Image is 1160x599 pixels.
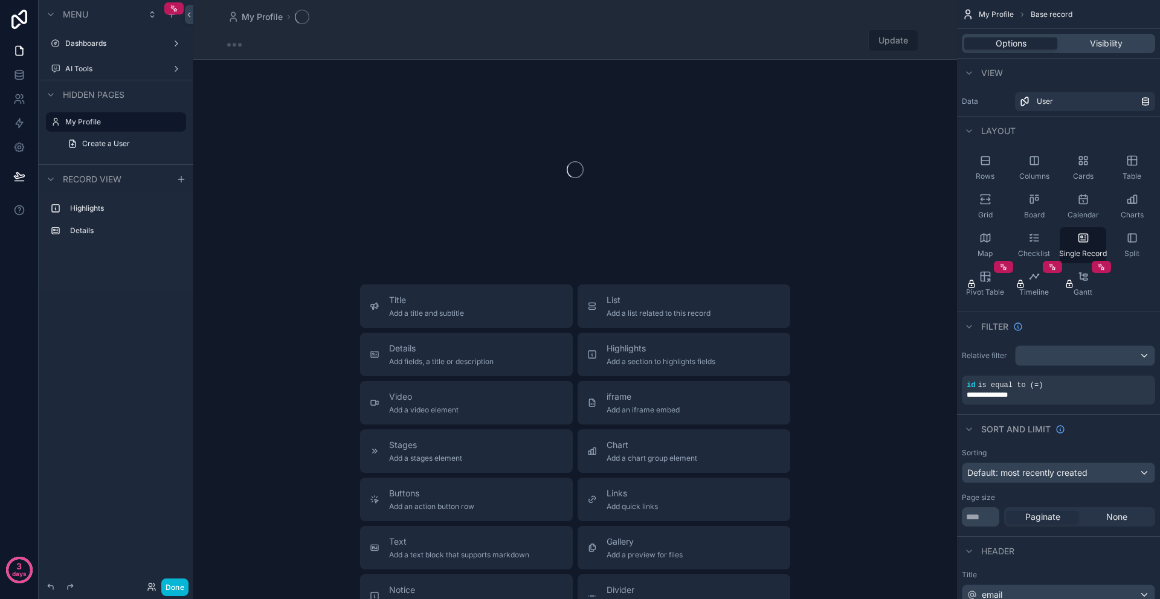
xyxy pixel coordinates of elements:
button: Default: most recently created [962,463,1155,483]
button: Board [1011,188,1057,225]
span: Hidden pages [63,89,124,101]
span: Visibility [1090,37,1123,50]
button: Done [161,578,188,596]
span: Single Record [1059,249,1107,258]
span: Options [996,37,1026,50]
button: Map [962,227,1008,263]
span: Calendar [1068,210,1099,220]
span: Sort And Limit [981,423,1051,435]
span: Table [1123,171,1141,181]
button: Single Record [1060,227,1106,263]
label: My Profile [65,117,179,127]
span: Filter [981,321,1008,333]
span: Columns [1019,171,1049,181]
span: Charts [1121,210,1144,220]
a: User [1015,92,1155,111]
button: Calendar [1060,188,1106,225]
button: Split [1109,227,1155,263]
span: is equal to (=) [978,381,1043,389]
span: Rows [976,171,994,181]
div: scrollable content [39,193,193,252]
button: Table [1109,150,1155,186]
span: User [1037,97,1053,106]
span: Split [1124,249,1139,258]
span: Base record [1031,10,1072,19]
span: Board [1024,210,1045,220]
span: Layout [981,125,1016,137]
span: Record view [63,173,121,185]
span: Timeline [1019,287,1049,297]
a: My Profile [227,11,283,23]
label: Sorting [962,448,987,458]
button: Checklist [1011,227,1057,263]
span: Header [981,545,1014,557]
button: Cards [1060,150,1106,186]
button: Grid [962,188,1008,225]
span: View [981,67,1003,79]
label: AI Tools [65,64,167,74]
span: Paginate [1025,511,1060,523]
button: Pivot Table [962,266,1008,302]
span: Menu [63,8,88,21]
span: Create a User [82,139,130,149]
label: Page size [962,493,995,502]
label: Details [70,226,181,235]
button: Rows [962,150,1008,186]
label: Relative filter [962,351,1010,360]
span: Default: most recently created [967,467,1087,478]
label: Title [962,570,1155,580]
span: Gantt [1074,287,1092,297]
p: 3 [16,560,22,572]
span: My Profile [979,10,1014,19]
label: Dashboards [65,39,167,48]
span: Map [978,249,993,258]
span: Grid [978,210,993,220]
button: Timeline [1011,266,1057,302]
p: days [12,565,27,582]
button: Gantt [1060,266,1106,302]
label: Data [962,97,1010,106]
span: My Profile [242,11,283,23]
span: Cards [1073,171,1094,181]
span: None [1106,511,1127,523]
button: Columns [1011,150,1057,186]
span: id [967,381,975,389]
a: Create a User [60,134,186,153]
button: Charts [1109,188,1155,225]
span: Checklist [1018,249,1050,258]
label: Highlights [70,203,181,213]
span: Pivot Table [966,287,1004,297]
